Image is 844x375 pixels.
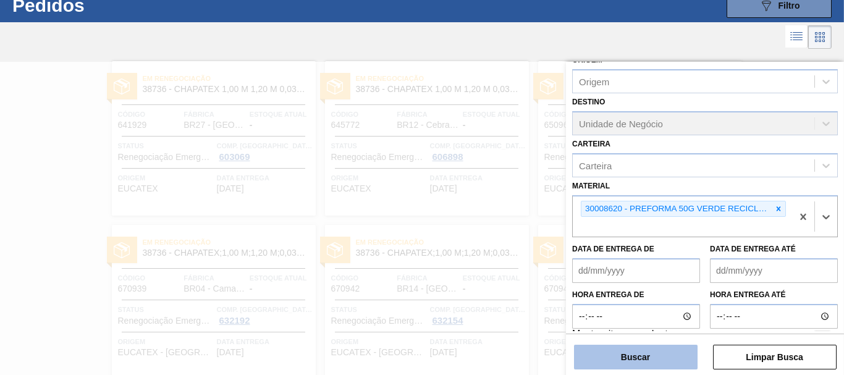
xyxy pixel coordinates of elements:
[710,245,796,253] label: Data de Entrega até
[579,77,609,87] div: Origem
[572,182,610,190] label: Material
[779,1,800,11] span: Filtro
[316,61,529,216] a: statusEm renegociação38736 - CHAPATEX 1,00 M 1,20 M 0,03 MCódigo645772FábricaBR12 - CebrasaEstoqu...
[572,140,610,148] label: Carteira
[572,258,700,283] input: dd/mm/yyyy
[103,61,316,216] a: statusEm renegociação38736 - CHAPATEX 1,00 M 1,20 M 0,03 MCódigo641929FábricaBR27 - [GEOGRAPHIC_D...
[710,258,838,283] input: dd/mm/yyyy
[529,61,742,216] a: statusEm renegociação38736 - CHAPATEX 1,00 M 1,20 M 0,03 MCódigo650967FábricaBR12 - CebrasaEstoqu...
[581,201,772,217] div: 30008620 - PREFORMA 50G VERDE RECICLADA
[572,98,605,106] label: Destino
[579,160,612,171] div: Carteira
[572,245,654,253] label: Data de Entrega de
[572,329,678,343] label: Mostrar itens pendentes
[785,25,808,49] div: Visão em Lista
[710,286,838,304] label: Hora entrega até
[572,286,700,304] label: Hora entrega de
[808,25,832,49] div: Visão em Cards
